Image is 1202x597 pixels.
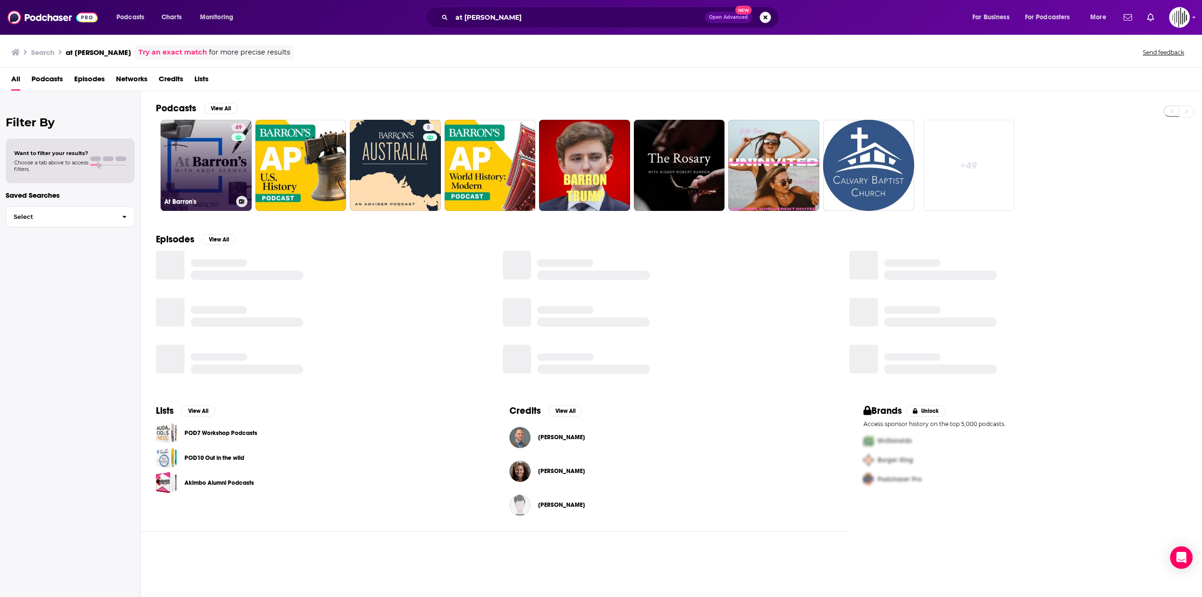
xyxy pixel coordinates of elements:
img: Barron Lerner [509,427,531,448]
button: Show profile menu [1169,7,1190,28]
span: For Business [972,11,1009,24]
a: +49 [924,120,1015,211]
a: Charts [155,10,187,25]
span: Choose a tab above to access filters. [14,159,88,172]
span: Podcasts [116,11,144,24]
button: Kathleen BarronKathleen Barron [509,456,833,486]
span: [PERSON_NAME] [538,434,585,441]
img: Brian Barron [509,495,531,516]
h2: Brands [863,405,902,417]
p: Access sponsor history on the top 5,000 podcasts. [863,420,1187,427]
img: Third Pro Logo [860,470,878,489]
img: Podchaser - Follow, Share and Rate Podcasts [8,8,98,26]
img: First Pro Logo [860,431,878,450]
span: More [1090,11,1106,24]
button: open menu [110,10,156,25]
span: McDonalds [878,437,912,445]
a: 8 [350,120,441,211]
button: open menu [1019,10,1084,25]
span: Monitoring [200,11,233,24]
button: Brian BarronBrian Barron [509,490,833,520]
a: POD7 Workshop Podcasts [156,422,177,443]
a: POD7 Workshop Podcasts [185,428,257,438]
a: Podcasts [31,71,63,91]
div: Open Intercom Messenger [1170,546,1193,569]
h2: Credits [509,405,541,417]
span: Charts [162,11,182,24]
a: Show notifications dropdown [1120,9,1136,25]
a: Brian Barron [538,501,585,509]
a: 49 [231,124,246,131]
span: For Podcasters [1025,11,1070,24]
button: Unlock [906,405,946,417]
p: Saved Searches [6,191,135,200]
a: POD10 Out in the wild [185,453,244,463]
span: [PERSON_NAME] [538,501,585,509]
h3: At Barron's [164,198,232,206]
span: Select [6,214,115,220]
a: Show notifications dropdown [1143,9,1158,25]
span: Want to filter your results? [14,150,88,156]
a: PodcastsView All [156,102,238,114]
img: User Profile [1169,7,1190,28]
button: open menu [1084,10,1118,25]
span: Open Advanced [709,15,748,20]
button: View All [181,405,215,417]
a: EpisodesView All [156,233,236,245]
button: Barron LernerBarron Lerner [509,422,833,452]
h2: Filter By [6,116,135,129]
a: CreditsView All [509,405,582,417]
span: Burger King [878,456,913,464]
img: Kathleen Barron [509,461,531,482]
a: Networks [116,71,147,91]
a: Credits [159,71,183,91]
a: Lists [194,71,208,91]
span: [PERSON_NAME] [538,467,585,475]
a: Barron Lerner [538,434,585,441]
button: Send feedback [1140,48,1187,56]
a: 8 [423,124,434,131]
a: Try an exact match [139,47,207,58]
a: Episodes [74,71,105,91]
span: 8 [427,123,430,132]
button: Open AdvancedNew [705,12,752,23]
button: open menu [966,10,1021,25]
a: Kathleen Barron [538,467,585,475]
a: 49At Barron's [161,120,252,211]
a: POD10 Out in the wild [156,447,177,468]
h2: Episodes [156,233,194,245]
button: View All [204,103,238,114]
button: View All [548,405,582,417]
span: Podchaser Pro [878,475,922,483]
button: Select [6,206,135,227]
a: Akimbo Alumni Podcasts [185,478,254,488]
h2: Lists [156,405,174,417]
input: Search podcasts, credits, & more... [452,10,705,25]
a: ListsView All [156,405,215,417]
button: open menu [193,10,246,25]
span: for more precise results [209,47,290,58]
button: View All [202,234,236,245]
span: Logged in as gpg2 [1169,7,1190,28]
a: Akimbo Alumni Podcasts [156,472,177,493]
div: Search podcasts, credits, & more... [435,7,788,28]
span: New [735,6,752,15]
a: All [11,71,20,91]
span: 49 [235,123,242,132]
h3: at [PERSON_NAME] [66,48,131,57]
img: Second Pro Logo [860,450,878,470]
h3: Search [31,48,54,57]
